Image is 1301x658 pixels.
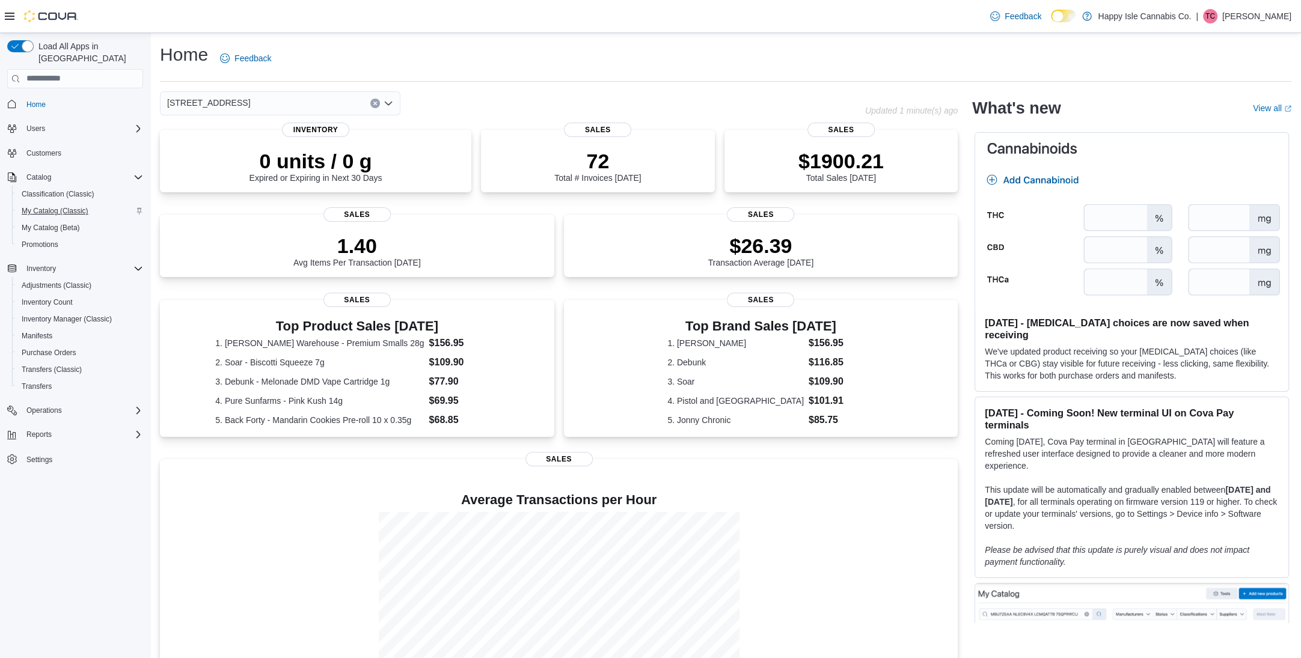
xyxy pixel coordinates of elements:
[1196,9,1198,23] p: |
[667,376,804,388] dt: 3. Soar
[234,52,271,64] span: Feedback
[22,297,73,307] span: Inventory Count
[809,336,854,350] dd: $156.95
[26,148,61,158] span: Customers
[282,123,349,137] span: Inventory
[2,450,148,468] button: Settings
[12,311,148,327] button: Inventory Manager (Classic)
[22,281,91,290] span: Adjustments (Classic)
[1222,9,1291,23] p: [PERSON_NAME]
[215,395,424,407] dt: 4. Pure Sunfarms - Pink Kush 14g
[22,403,143,418] span: Operations
[2,426,148,443] button: Reports
[17,362,143,377] span: Transfers (Classic)
[22,121,143,136] span: Users
[26,100,46,109] span: Home
[17,312,117,326] a: Inventory Manager (Classic)
[22,240,58,249] span: Promotions
[17,379,143,394] span: Transfers
[809,413,854,427] dd: $85.75
[667,356,804,368] dt: 2. Debunk
[22,365,82,374] span: Transfers (Classic)
[22,170,56,184] button: Catalog
[22,261,61,276] button: Inventory
[26,406,62,415] span: Operations
[17,204,93,218] a: My Catalog (Classic)
[17,329,143,343] span: Manifests
[22,121,50,136] button: Users
[170,493,948,507] h4: Average Transactions per Hour
[22,427,57,442] button: Reports
[727,207,794,222] span: Sales
[167,96,250,110] span: [STREET_ADDRESS]
[1205,9,1215,23] span: TC
[809,355,854,370] dd: $116.85
[1284,105,1291,112] svg: External link
[12,219,148,236] button: My Catalog (Beta)
[708,234,814,267] div: Transaction Average [DATE]
[22,97,51,112] a: Home
[293,234,421,258] p: 1.40
[215,376,424,388] dt: 3. Debunk - Melonade DMD Vape Cartridge 1g
[26,264,56,273] span: Inventory
[26,455,52,465] span: Settings
[22,427,143,442] span: Reports
[370,99,380,108] button: Clear input
[429,355,499,370] dd: $109.90
[22,331,52,341] span: Manifests
[2,402,148,419] button: Operations
[429,413,499,427] dd: $68.85
[708,234,814,258] p: $26.39
[12,344,148,361] button: Purchase Orders
[1098,9,1191,23] p: Happy Isle Cannabis Co.
[26,124,45,133] span: Users
[215,356,424,368] dt: 2. Soar - Biscotti Squeeze 7g
[809,394,854,408] dd: $101.91
[7,91,143,499] nav: Complex example
[17,379,57,394] a: Transfers
[985,407,1279,431] h3: [DATE] - Coming Soon! New terminal UI on Cova Pay terminals
[22,314,112,324] span: Inventory Manager (Classic)
[12,186,148,203] button: Classification (Classic)
[34,40,143,64] span: Load All Apps in [GEOGRAPHIC_DATA]
[22,382,52,391] span: Transfers
[22,348,76,358] span: Purchase Orders
[564,123,631,137] span: Sales
[17,346,81,360] a: Purchase Orders
[1005,10,1041,22] span: Feedback
[1253,103,1291,113] a: View allExternal link
[17,278,143,293] span: Adjustments (Classic)
[17,278,96,293] a: Adjustments (Classic)
[429,394,499,408] dd: $69.95
[429,374,499,389] dd: $77.90
[1051,10,1076,22] input: Dark Mode
[985,317,1279,341] h3: [DATE] - [MEDICAL_DATA] choices are now saved when receiving
[2,260,148,277] button: Inventory
[17,221,85,235] a: My Catalog (Beta)
[22,146,66,160] a: Customers
[972,99,1061,118] h2: What's new
[2,144,148,162] button: Customers
[554,149,641,173] p: 72
[215,319,498,334] h3: Top Product Sales [DATE]
[667,319,854,334] h3: Top Brand Sales [DATE]
[22,451,143,466] span: Settings
[323,207,391,222] span: Sales
[323,293,391,307] span: Sales
[798,149,884,183] div: Total Sales [DATE]
[865,106,958,115] p: Updated 1 minute(s) ago
[384,99,393,108] button: Open list of options
[667,414,804,426] dt: 5. Jonny Chronic
[798,149,884,173] p: $1900.21
[12,378,148,395] button: Transfers
[17,187,99,201] a: Classification (Classic)
[2,96,148,113] button: Home
[727,293,794,307] span: Sales
[12,327,148,344] button: Manifests
[985,436,1279,472] p: Coming [DATE], Cova Pay terminal in [GEOGRAPHIC_DATA] will feature a refreshed user interface des...
[22,223,80,233] span: My Catalog (Beta)
[12,277,148,294] button: Adjustments (Classic)
[17,329,57,343] a: Manifests
[17,346,143,360] span: Purchase Orders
